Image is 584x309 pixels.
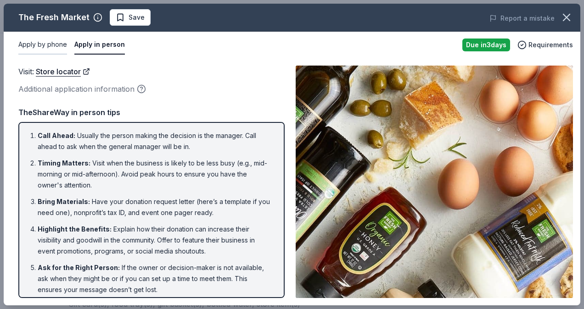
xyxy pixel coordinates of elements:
[296,66,573,298] img: Image for The Fresh Market
[528,39,573,50] span: Requirements
[38,198,90,205] span: Bring Materials :
[110,9,151,26] button: Save
[38,225,112,233] span: Highlight the Benefits :
[462,39,510,51] div: Due in 3 days
[18,35,67,55] button: Apply by phone
[38,196,271,218] li: Have your donation request letter (here’s a template if you need one), nonprofit’s tax ID, and ev...
[38,262,271,295] li: If the owner or decision-maker is not available, ask when they might be or if you can set up a ti...
[36,66,90,77] a: Store locator
[517,39,573,50] button: Requirements
[38,264,120,271] span: Ask for the Right Person :
[489,13,555,24] button: Report a mistake
[74,35,125,55] button: Apply in person
[18,106,285,118] div: TheShareWay in person tips
[129,12,145,23] span: Save
[18,83,285,95] div: Additional application information
[18,10,90,25] div: The Fresh Market
[38,132,75,139] span: Call Ahead :
[18,66,285,77] div: Visit :
[38,158,271,191] li: Visit when the business is likely to be less busy (e.g., mid-morning or mid-afternoon). Avoid pea...
[38,224,271,257] li: Explain how their donation can increase their visibility and goodwill in the community. Offer to ...
[38,130,271,152] li: Usually the person making the decision is the manager. Call ahead to ask when the general manager...
[38,159,90,167] span: Timing Matters :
